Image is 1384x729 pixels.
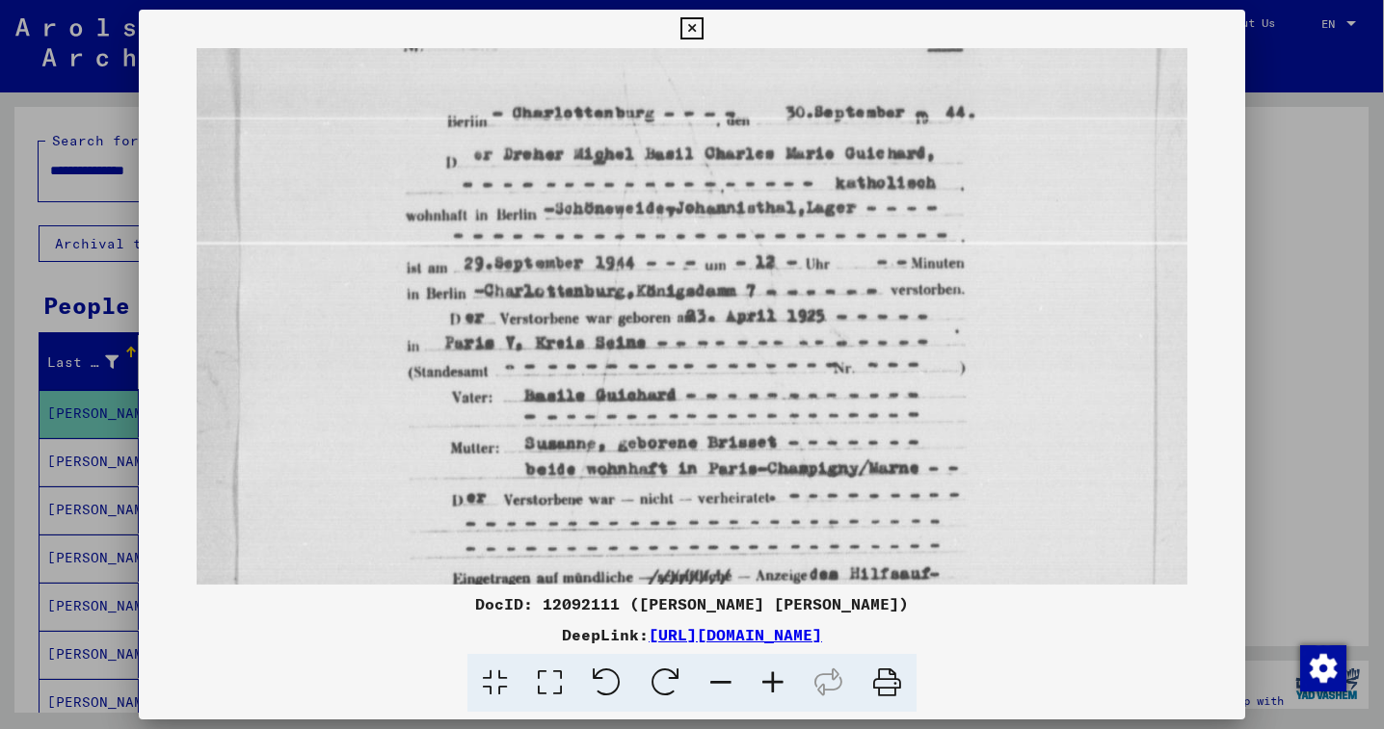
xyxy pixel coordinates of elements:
div: DeepLink: [139,623,1246,646]
div: DocID: 12092111 ([PERSON_NAME] [PERSON_NAME]) [139,592,1246,615]
img: Change consent [1300,645,1346,691]
div: Change consent [1299,644,1345,690]
a: [URL][DOMAIN_NAME] [649,625,822,644]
